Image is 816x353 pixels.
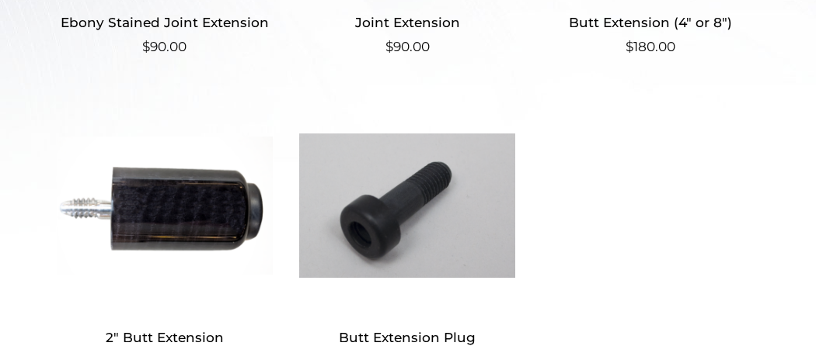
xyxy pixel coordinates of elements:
[142,39,187,54] bdi: 90.00
[385,39,393,54] span: $
[626,39,633,54] span: $
[57,9,273,37] h2: Ebony Stained Joint Extension
[299,9,515,37] h2: Joint Extension
[626,39,675,54] bdi: 180.00
[57,101,273,310] img: 2" Butt Extension
[542,9,758,37] h2: Butt Extension (4″ or 8″)
[385,39,430,54] bdi: 90.00
[299,323,515,351] h2: Butt Extension Plug
[299,101,515,310] img: Butt Extension Plug
[57,323,273,351] h2: 2″ Butt Extension
[142,39,150,54] span: $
